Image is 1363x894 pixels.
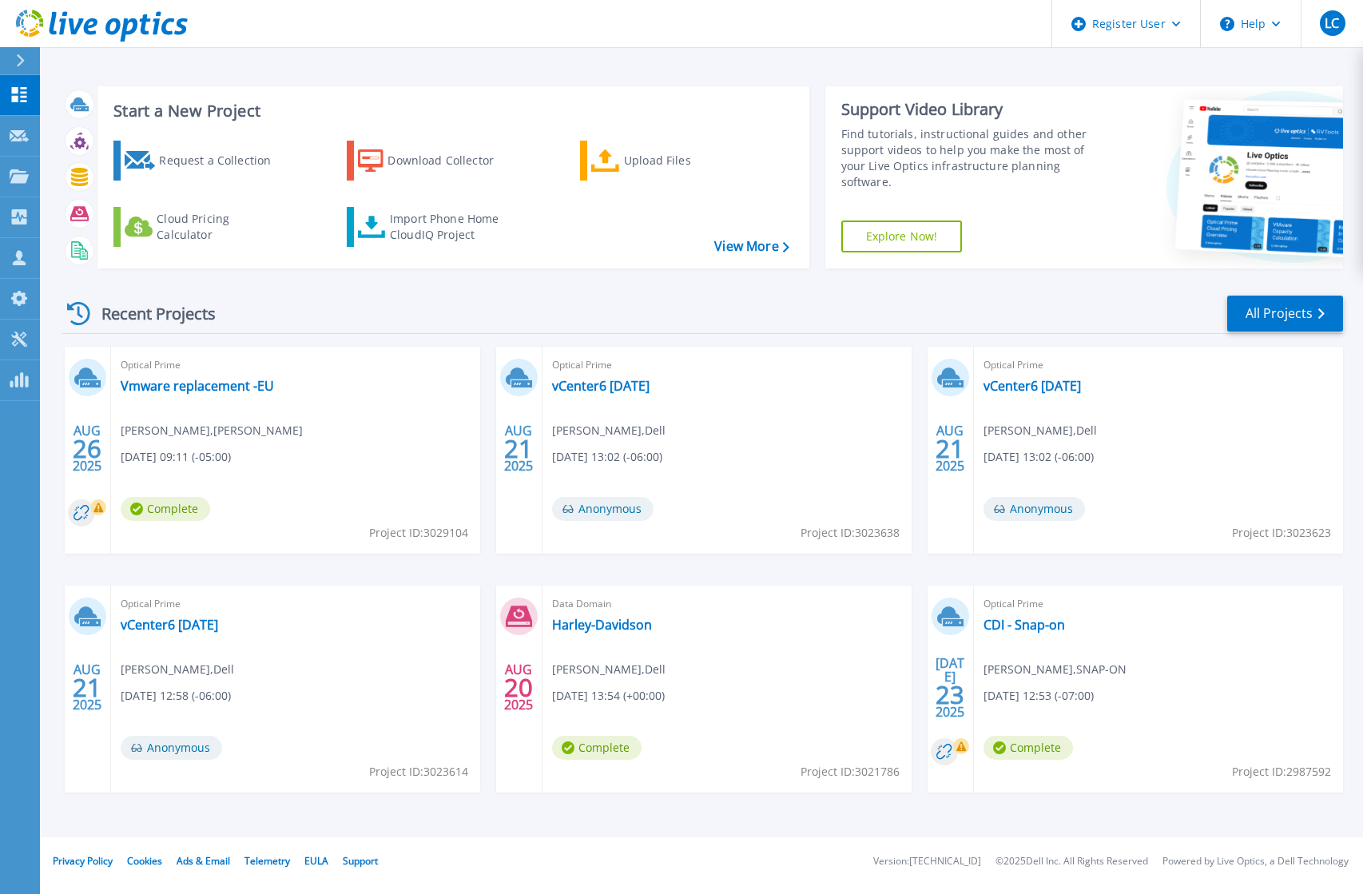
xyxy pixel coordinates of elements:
span: 21 [73,681,101,694]
span: Optical Prime [984,356,1333,374]
span: [PERSON_NAME] , Dell [552,422,666,439]
span: [DATE] 12:58 (-06:00) [121,687,231,705]
span: Project ID: 2987592 [1232,763,1331,781]
span: 21 [936,442,964,455]
span: Project ID: 3021786 [801,763,900,781]
h3: Start a New Project [113,102,789,120]
span: [PERSON_NAME] , [PERSON_NAME] [121,422,303,439]
a: Privacy Policy [53,854,113,868]
span: [DATE] 13:02 (-06:00) [984,448,1094,466]
span: Anonymous [552,497,654,521]
a: Harley-Davidson [552,617,652,633]
li: Powered by Live Optics, a Dell Technology [1162,856,1349,867]
span: 23 [936,688,964,701]
span: Optical Prime [121,356,471,374]
a: Support [343,854,378,868]
a: Telemetry [244,854,290,868]
span: Complete [984,736,1073,760]
span: [PERSON_NAME] , Dell [121,661,234,678]
div: AUG 2025 [72,419,102,478]
a: Explore Now! [841,221,963,252]
div: Find tutorials, instructional guides and other support videos to help you make the most of your L... [841,126,1103,190]
span: Optical Prime [121,595,471,613]
div: AUG 2025 [503,419,534,478]
div: Support Video Library [841,99,1103,120]
div: AUG 2025 [935,419,965,478]
div: AUG 2025 [503,658,534,717]
a: All Projects [1227,296,1343,332]
span: Project ID: 3023623 [1232,524,1331,542]
li: © 2025 Dell Inc. All Rights Reserved [995,856,1148,867]
a: EULA [304,854,328,868]
a: View More [714,239,789,254]
span: Data Domain [552,595,902,613]
span: [DATE] 12:53 (-07:00) [984,687,1094,705]
a: CDI - Snap-on [984,617,1065,633]
span: 21 [504,442,533,455]
a: Cloud Pricing Calculator [113,207,292,247]
span: Project ID: 3029104 [369,524,468,542]
span: Anonymous [984,497,1085,521]
a: Download Collector [347,141,525,181]
a: Request a Collection [113,141,292,181]
span: [DATE] 13:02 (-06:00) [552,448,662,466]
div: Import Phone Home CloudIQ Project [390,211,515,243]
span: Anonymous [121,736,222,760]
a: Cookies [127,854,162,868]
span: [PERSON_NAME] , Dell [984,422,1097,439]
span: [DATE] 09:11 (-05:00) [121,448,231,466]
div: [DATE] 2025 [935,658,965,717]
span: [DATE] 13:54 (+00:00) [552,687,665,705]
li: Version: [TECHNICAL_ID] [873,856,981,867]
div: AUG 2025 [72,658,102,717]
a: Upload Files [580,141,758,181]
span: Optical Prime [984,595,1333,613]
span: LC [1325,17,1339,30]
span: 20 [504,681,533,694]
span: Project ID: 3023638 [801,524,900,542]
span: Complete [121,497,210,521]
a: vCenter6 [DATE] [984,378,1081,394]
div: Upload Files [624,145,752,177]
a: Vmware replacement -EU [121,378,274,394]
div: Download Collector [387,145,515,177]
a: Ads & Email [177,854,230,868]
span: 26 [73,442,101,455]
span: Complete [552,736,642,760]
a: vCenter6 [DATE] [552,378,650,394]
div: Request a Collection [159,145,287,177]
span: Project ID: 3023614 [369,763,468,781]
div: Cloud Pricing Calculator [157,211,284,243]
a: vCenter6 [DATE] [121,617,218,633]
span: [PERSON_NAME] , Dell [552,661,666,678]
div: Recent Projects [62,294,237,333]
span: Optical Prime [552,356,902,374]
span: [PERSON_NAME] , SNAP-ON [984,661,1127,678]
